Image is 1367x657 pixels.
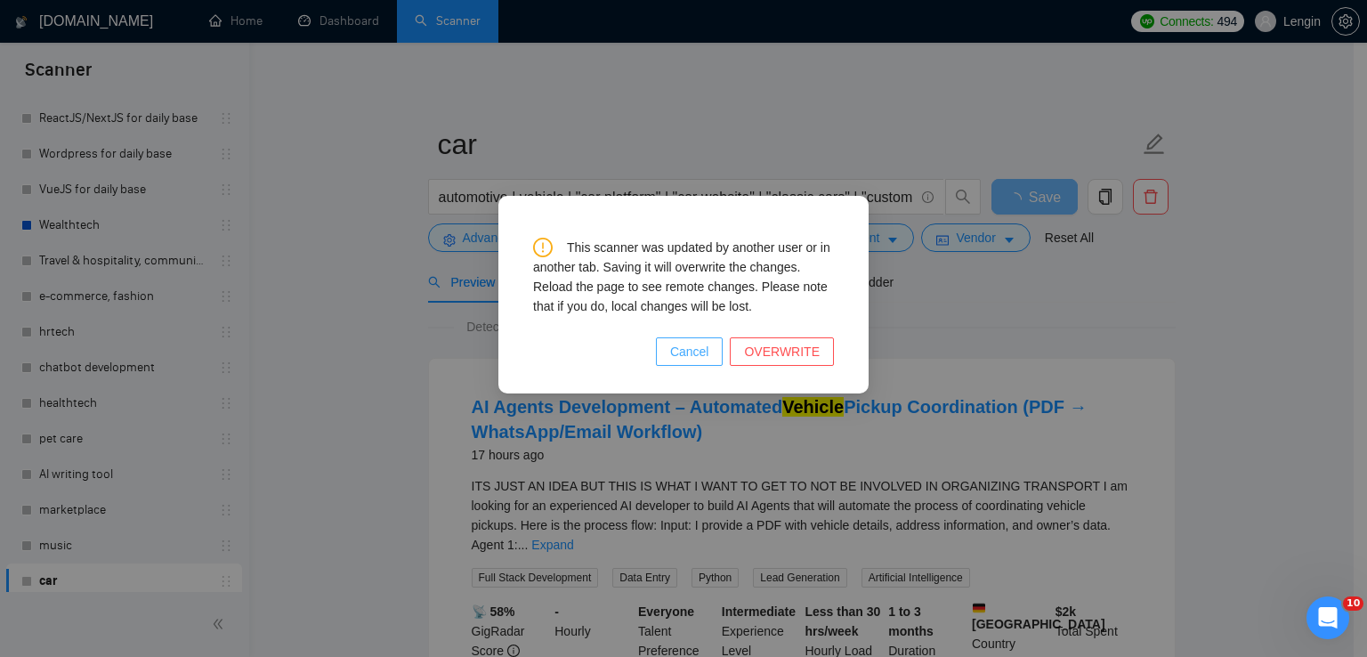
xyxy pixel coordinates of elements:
[744,342,820,361] span: OVERWRITE
[656,337,724,366] button: Cancel
[533,238,553,257] span: exclamation-circle
[1343,596,1363,611] span: 10
[1306,596,1349,639] iframe: Intercom live chat
[533,238,834,316] div: This scanner was updated by another user or in another tab. Saving it will overwrite the changes....
[670,342,709,361] span: Cancel
[730,337,834,366] button: OVERWRITE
